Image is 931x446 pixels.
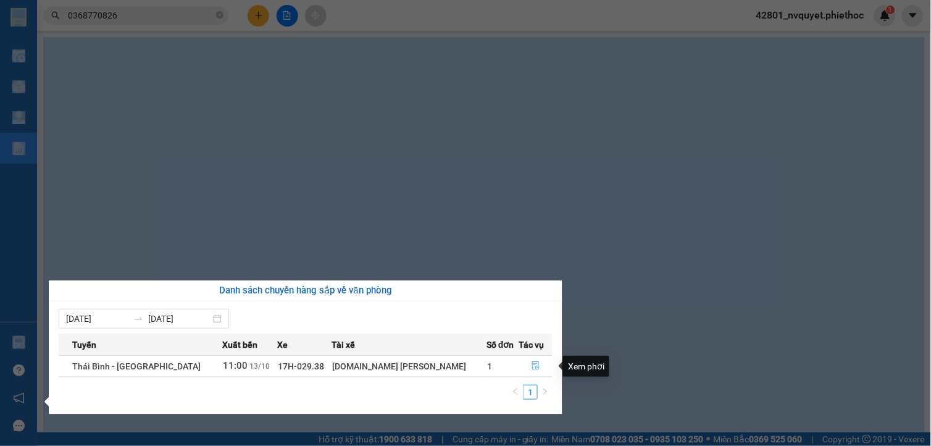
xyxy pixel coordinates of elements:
span: Tuyến [72,338,96,351]
span: file-done [532,361,540,371]
span: to [133,314,143,324]
span: Tác vụ [519,338,544,351]
button: left [508,385,523,400]
span: Xe [277,338,288,351]
div: [DOMAIN_NAME] [PERSON_NAME] [332,360,486,373]
div: Xem phơi [563,356,609,377]
span: 11:00 [223,360,248,371]
span: swap-right [133,314,143,324]
input: Từ ngày [66,312,128,326]
li: Next Page [538,385,553,400]
a: 1 [524,385,537,399]
div: Danh sách chuyến hàng sắp về văn phòng [59,284,553,298]
span: Xuất bến [222,338,257,351]
span: 17H-029.38 [278,361,324,371]
span: left [512,388,519,395]
input: Đến ngày [148,312,211,326]
button: right [538,385,553,400]
span: Thái Bình - [GEOGRAPHIC_DATA] [72,361,201,371]
span: Số đơn [486,338,514,351]
li: Previous Page [508,385,523,400]
span: Tài xế [332,338,355,351]
span: right [541,388,549,395]
span: 1 [487,361,492,371]
button: file-done [519,356,552,376]
li: 1 [523,385,538,400]
span: 13/10 [249,362,270,371]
